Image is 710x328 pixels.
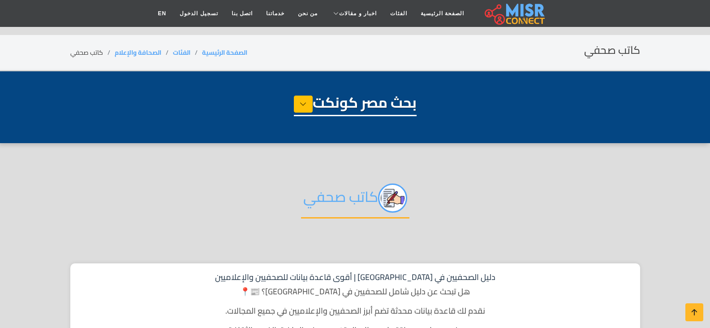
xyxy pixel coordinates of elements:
[294,94,417,116] h1: بحث مصر كونكت
[339,9,377,17] span: اخبار و مقالات
[79,285,631,297] p: هل تبحث عن دليل شامل للصحفيين في [GEOGRAPHIC_DATA]؟ 📰📍
[584,44,640,57] h2: كاتب صحفي
[79,305,631,317] p: نقدم لك قاعدة بيانات محدثة تضم أبرز الصحفيين والإعلاميين في جميع المجالات.
[173,5,224,22] a: تسجيل الدخول
[151,5,173,22] a: EN
[378,184,407,213] img: b0eFKU3iLoA5nwHVOnll.png
[383,5,414,22] a: الفئات
[79,272,631,282] h1: دليل الصحفيين في [GEOGRAPHIC_DATA] | أقوى قاعدة بيانات للصحفيين والإعلاميين
[291,5,324,22] a: من نحن
[414,5,471,22] a: الصفحة الرئيسية
[485,2,545,25] img: main.misr_connect
[115,47,161,58] a: الصحافة والإعلام
[173,47,190,58] a: الفئات
[301,184,409,219] h2: كاتب صحفي
[70,48,115,57] li: كاتب صحفي
[324,5,383,22] a: اخبار و مقالات
[259,5,291,22] a: خدماتنا
[225,5,259,22] a: اتصل بنا
[202,47,247,58] a: الصفحة الرئيسية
